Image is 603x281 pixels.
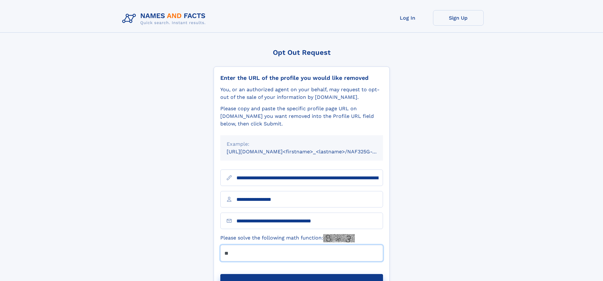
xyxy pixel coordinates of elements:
[120,10,211,27] img: Logo Names and Facts
[227,149,395,155] small: [URL][DOMAIN_NAME]<firstname>_<lastname>/NAF325G-xxxxxxxx
[382,10,433,26] a: Log In
[220,74,383,81] div: Enter the URL of the profile you would like removed
[220,234,355,242] label: Please solve the following math function:
[220,86,383,101] div: You, or an authorized agent on your behalf, may request to opt-out of the sale of your informatio...
[433,10,484,26] a: Sign Up
[227,140,377,148] div: Example:
[214,48,390,56] div: Opt Out Request
[220,105,383,128] div: Please copy and paste the specific profile page URL on [DOMAIN_NAME] you want removed into the Pr...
